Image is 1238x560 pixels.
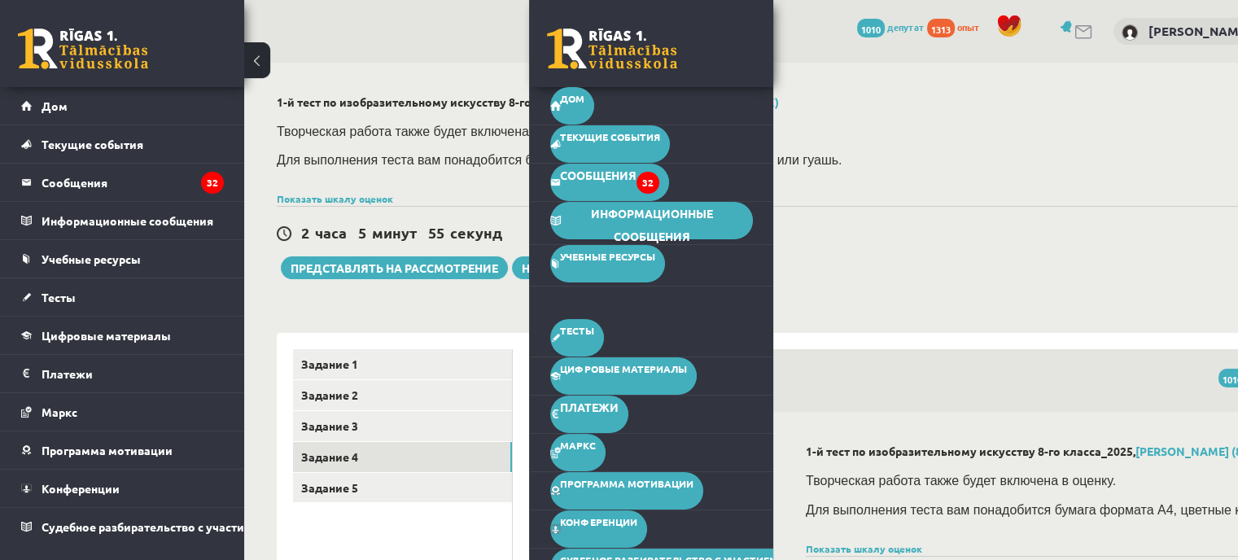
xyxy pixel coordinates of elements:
[1122,24,1138,41] img: Руслан Игнатов
[21,240,224,278] a: Учебные ресурсы
[550,319,604,357] a: Тесты
[560,400,619,414] font: Платежи
[806,542,922,555] a: Показать шкалу оценок
[42,328,171,343] font: Цифровые материалы
[301,387,358,402] font: Задание 2
[21,202,224,239] a: Информационные сообщения
[301,449,358,464] font: Задание 4
[512,256,656,279] a: Написать учителю
[550,472,703,510] a: Программа мотивации
[42,443,173,457] font: Программа мотивации
[560,515,637,528] font: Конференции
[372,223,417,242] font: минут
[21,431,224,469] a: Программа мотивации
[861,23,881,36] font: 1010
[277,125,587,138] font: Творческая работа также будет включена в оценку.
[550,510,647,548] a: Конференции
[42,519,356,534] font: Судебное разбирательство с участием [PERSON_NAME]
[21,125,224,163] a: Текущие события
[293,473,512,503] a: Задание 5
[301,223,309,242] font: 2
[560,477,693,490] font: Программа мотивации
[550,396,628,433] a: Платежи
[21,278,224,316] a: Тесты
[42,252,141,266] font: Учебные ресурсы
[522,260,646,275] font: Написать учителю
[857,20,925,33] a: 1010 депутат
[931,23,951,36] font: 1313
[358,223,366,242] font: 5
[277,153,842,167] font: Для выполнения теста вам понадобится бумага формата А4, цветные карандаши или гуашь.
[450,223,502,242] font: секунд
[291,260,498,275] font: Представлять на рассмотрение
[957,20,980,33] font: опыт
[21,393,224,431] a: Маркс
[428,223,444,242] font: 55
[42,98,68,113] font: Дом
[281,256,508,279] button: Представлять на рассмотрение
[42,290,76,304] font: Тесты
[42,405,77,419] font: Маркс
[560,362,687,375] font: Цифровые материалы
[293,349,512,379] a: Задание 1
[301,480,358,495] font: Задание 5
[42,366,93,381] font: Платежи
[207,176,218,189] font: 32
[550,434,606,471] a: Маркс
[277,192,393,205] a: Показать шкалу оценок
[293,380,512,410] a: Задание 2
[301,357,358,371] font: Задание 1
[18,28,148,69] a: Рижская 1-я средняя школа заочного обучения
[560,439,596,452] font: Маркс
[42,175,107,190] font: Сообщения
[42,213,213,228] font: Информационные сообщения
[927,20,988,33] a: 1313 опыт
[277,94,606,109] font: 1-й тест по изобразительному искусству 8-го класса_2025,
[21,355,224,392] a: Платежи
[293,442,512,472] a: Задание 4
[550,357,697,395] a: Цифровые материалы
[806,474,1116,488] font: Творческая работа также будет включена в оценку.
[42,481,120,496] font: Конференции
[301,418,358,433] font: Задание 3
[887,20,925,33] font: депутат
[21,508,224,545] a: Судебное разбирательство с участием [PERSON_NAME]
[293,411,512,441] a: Задание 3
[806,444,1135,458] font: 1-й тест по изобразительному искусству 8-го класса_2025,
[42,137,143,151] font: Текущие события
[21,470,224,507] a: Конференции
[21,164,224,201] a: Сообщения32
[315,223,347,242] font: часа
[21,317,224,354] a: Цифровые материалы
[21,87,224,125] a: Дом
[560,324,594,337] font: Тесты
